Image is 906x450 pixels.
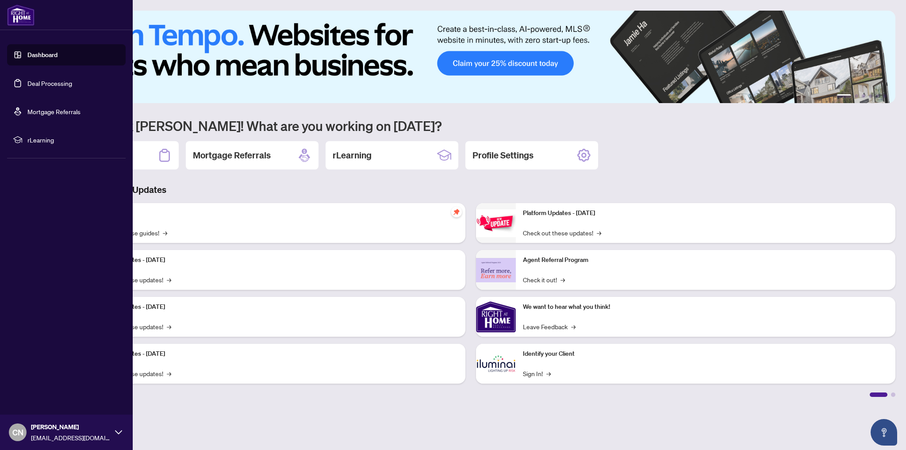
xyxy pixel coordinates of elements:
[571,322,576,331] span: →
[869,94,872,98] button: 4
[333,149,372,162] h2: rLearning
[27,51,58,59] a: Dashboard
[167,275,171,285] span: →
[476,209,516,237] img: Platform Updates - June 23, 2025
[93,255,458,265] p: Platform Updates - [DATE]
[27,79,72,87] a: Deal Processing
[27,108,81,115] a: Mortgage Referrals
[523,255,888,265] p: Agent Referral Program
[163,228,167,238] span: →
[12,426,23,438] span: CN
[31,422,111,432] span: [PERSON_NAME]
[837,94,851,98] button: 1
[546,369,551,378] span: →
[523,369,551,378] a: Sign In!→
[523,228,601,238] a: Check out these updates!→
[523,322,576,331] a: Leave Feedback→
[93,208,458,218] p: Self-Help
[560,275,565,285] span: →
[193,149,271,162] h2: Mortgage Referrals
[876,94,879,98] button: 5
[27,135,119,145] span: rLearning
[523,349,888,359] p: Identify your Client
[476,344,516,384] img: Identify your Client
[167,369,171,378] span: →
[46,184,895,196] h3: Brokerage & Industry Updates
[523,302,888,312] p: We want to hear what you think!
[46,11,895,103] img: Slide 0
[523,208,888,218] p: Platform Updates - [DATE]
[597,228,601,238] span: →
[93,349,458,359] p: Platform Updates - [DATE]
[7,4,35,26] img: logo
[476,258,516,282] img: Agent Referral Program
[451,207,462,217] span: pushpin
[871,419,897,446] button: Open asap
[476,297,516,337] img: We want to hear what you think!
[31,433,111,442] span: [EMAIL_ADDRESS][DOMAIN_NAME]
[883,94,887,98] button: 6
[46,117,895,134] h1: Welcome back [PERSON_NAME]! What are you working on [DATE]?
[167,322,171,331] span: →
[93,302,458,312] p: Platform Updates - [DATE]
[523,275,565,285] a: Check it out!→
[862,94,865,98] button: 3
[855,94,858,98] button: 2
[472,149,534,162] h2: Profile Settings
